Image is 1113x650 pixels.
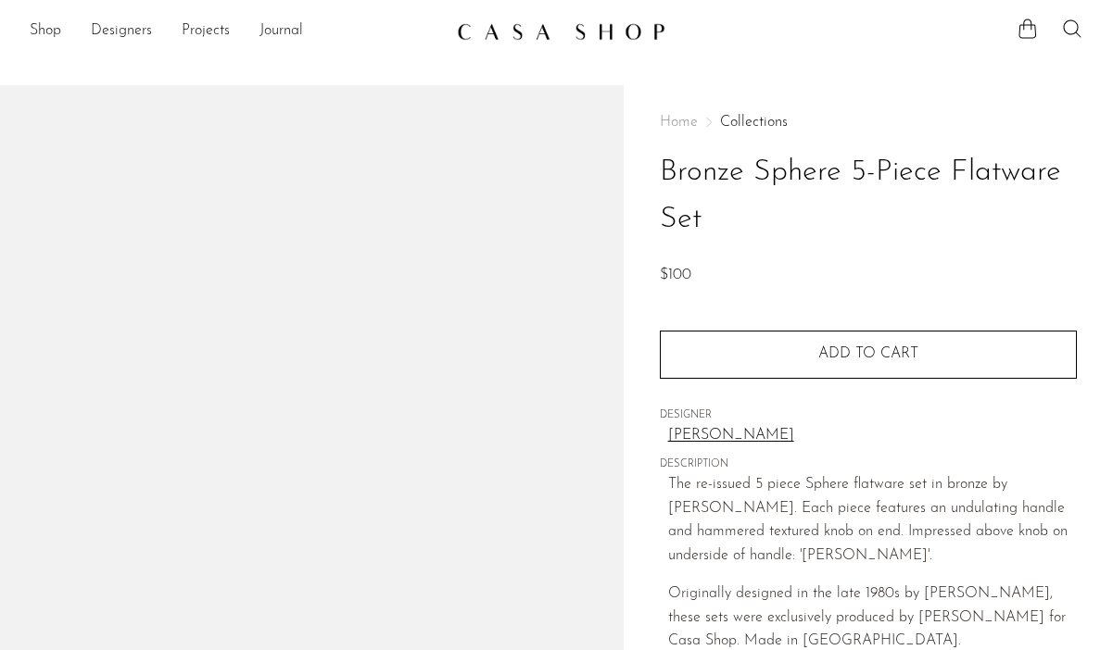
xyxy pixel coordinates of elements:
span: DESCRIPTION [660,456,1077,473]
p: The re-issued 5 piece Sphere flatware set in bronze by [PERSON_NAME]. Each piece features an undu... [668,473,1077,568]
a: [PERSON_NAME] [668,424,1077,448]
span: Home [660,115,698,130]
ul: NEW HEADER MENU [30,16,442,47]
nav: Breadcrumbs [660,115,1077,130]
span: DESIGNER [660,407,1077,424]
a: Collections [720,115,788,130]
nav: Desktop navigation [30,16,442,47]
span: $100 [660,268,691,282]
span: Originally designed in the late 1980s by [PERSON_NAME], these sets were exclusively produced by [... [668,586,1066,648]
a: Projects [182,19,230,44]
a: Shop [30,19,61,44]
button: Add to cart [660,331,1077,379]
h1: Bronze Sphere 5-Piece Flatware Set [660,149,1077,244]
a: Designers [91,19,152,44]
a: Journal [259,19,303,44]
span: Add to cart [818,346,918,361]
